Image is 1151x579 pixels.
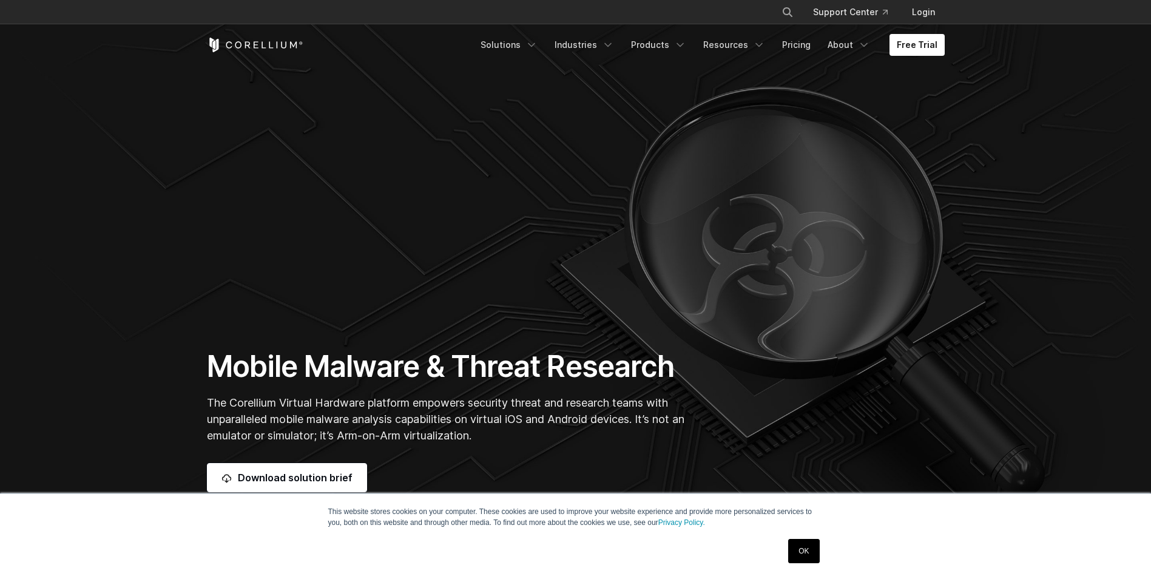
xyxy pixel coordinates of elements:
a: Corellium Home [207,38,303,52]
span: The Corellium Virtual Hardware platform empowers security threat and research teams with unparall... [207,396,684,442]
a: Pricing [775,34,818,56]
a: Solutions [473,34,545,56]
a: Support Center [803,1,897,23]
a: Resources [696,34,772,56]
div: Navigation Menu [767,1,945,23]
p: This website stores cookies on your computer. These cookies are used to improve your website expe... [328,506,823,528]
a: Products [624,34,694,56]
a: Download solution brief [207,463,367,492]
a: About [820,34,877,56]
a: Free Trial [889,34,945,56]
div: Navigation Menu [473,34,945,56]
a: Industries [547,34,621,56]
a: Login [902,1,945,23]
a: OK [788,539,819,563]
h1: Mobile Malware & Threat Research [207,348,690,385]
button: Search [777,1,798,23]
a: Privacy Policy. [658,518,705,527]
